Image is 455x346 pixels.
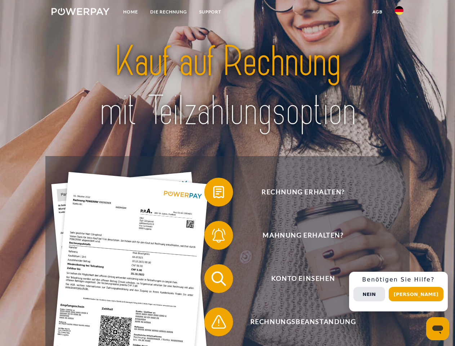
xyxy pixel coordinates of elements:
img: qb_search.svg [210,270,228,288]
button: Konto einsehen [204,264,392,293]
img: title-powerpay_de.svg [69,35,386,138]
button: Mahnung erhalten? [204,221,392,250]
img: qb_bell.svg [210,226,228,244]
iframe: Schaltfläche zum Öffnen des Messaging-Fensters [426,317,449,340]
span: Rechnung erhalten? [215,178,391,207]
h3: Benötigen Sie Hilfe? [353,276,443,283]
img: qb_warning.svg [210,313,228,331]
a: agb [366,5,389,18]
button: Rechnung erhalten? [204,178,392,207]
button: Nein [353,287,385,301]
span: Mahnung erhalten? [215,221,391,250]
div: Schnellhilfe [349,272,448,311]
a: Home [117,5,144,18]
span: Konto einsehen [215,264,391,293]
img: qb_bill.svg [210,183,228,201]
button: Rechnungsbeanstandung [204,307,392,336]
img: logo-powerpay-white.svg [52,8,110,15]
a: DIE RECHNUNG [144,5,193,18]
button: [PERSON_NAME] [389,287,443,301]
img: de [395,6,403,15]
a: SUPPORT [193,5,227,18]
span: Rechnungsbeanstandung [215,307,391,336]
